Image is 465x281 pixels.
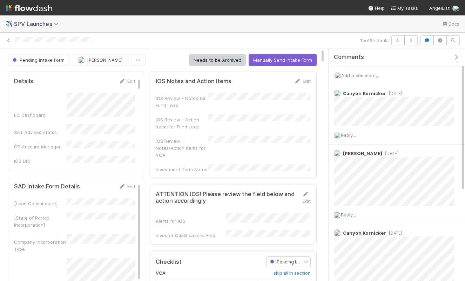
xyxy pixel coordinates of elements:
button: Manually Send Intake Form [249,54,317,66]
img: logo-inverted-e16ddd16eac7371096b0.svg [6,2,52,14]
h5: SAD Intake Form Details [14,183,80,190]
span: 15 of 65 deals [360,37,389,44]
div: FC Dashboard [14,112,67,119]
div: GP Account Manager [14,143,67,150]
img: avatar_d1f4bd1b-0b26-4d9b-b8ad-69b413583d95.png [334,229,341,236]
div: IOS Review - Notes/Action Items for VCA [156,138,208,159]
div: Investment Term Notes [156,166,208,173]
button: [PERSON_NAME] [72,54,127,66]
span: [PERSON_NAME] [343,150,382,156]
h5: Details [14,78,33,85]
div: Alerts for IOS [156,218,226,225]
span: AngelList [429,5,450,11]
img: avatar_d1f4bd1b-0b26-4d9b-b8ad-69b413583d95.png [334,90,341,97]
img: avatar_d1f4bd1b-0b26-4d9b-b8ad-69b413583d95.png [334,72,341,79]
a: Edit [294,78,311,84]
h6: skip all in section [274,270,311,276]
img: avatar_d1f4bd1b-0b26-4d9b-b8ad-69b413583d95.png [334,132,341,139]
img: avatar_d1f4bd1b-0b26-4d9b-b8ad-69b413583d95.png [452,5,459,12]
a: My Tasks [390,5,418,12]
span: My Tasks [390,5,418,11]
button: Needs to be Archived [189,54,246,66]
a: Edit [119,183,135,189]
span: SPV Launches [14,20,62,27]
div: [State of Portco Incorporation] [14,214,67,228]
span: Canyon Kornicker [343,91,386,96]
span: Comments [334,54,364,61]
div: IOS Review - Notes for Fund Lead [156,95,208,109]
div: Company Incorporation Type [14,239,67,253]
span: Pending Intake Form [269,259,319,265]
img: avatar_b0da76e8-8e9d-47e0-9b3e-1b93abf6f697.png [78,56,85,63]
img: avatar_d1f4bd1b-0b26-4d9b-b8ad-69b413583d95.png [334,212,341,219]
span: [DATE] [386,230,402,236]
span: ✈️ [6,21,13,27]
span: [DATE] [382,151,398,156]
a: skip all in section [274,270,311,279]
a: Edit [302,191,311,204]
div: IOS DRI [14,158,67,165]
span: Reply... [341,132,356,138]
div: Self-advised status [14,129,67,136]
h6: VCA: [156,270,167,276]
div: IOS Review - Action Items for Fund Lead [156,116,208,130]
div: Help [368,5,385,12]
a: Edit [119,78,135,84]
span: Reply... [341,212,356,218]
h5: ATTENTION IOS! Please review the field below and action accordingly [156,191,298,205]
span: [DATE] [386,91,402,96]
a: Docs [442,20,459,28]
div: Investor Qualifications Flag [156,232,226,239]
div: [Lead Commitment] [14,200,67,207]
img: avatar_b0da76e8-8e9d-47e0-9b3e-1b93abf6f697.png [334,150,341,157]
h5: IOS Notes and Action Items [156,78,231,85]
span: Add a comment... [341,73,379,78]
span: [PERSON_NAME] [87,57,122,63]
span: Canyon Kornicker [343,230,386,236]
h5: Checklist [156,259,182,266]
